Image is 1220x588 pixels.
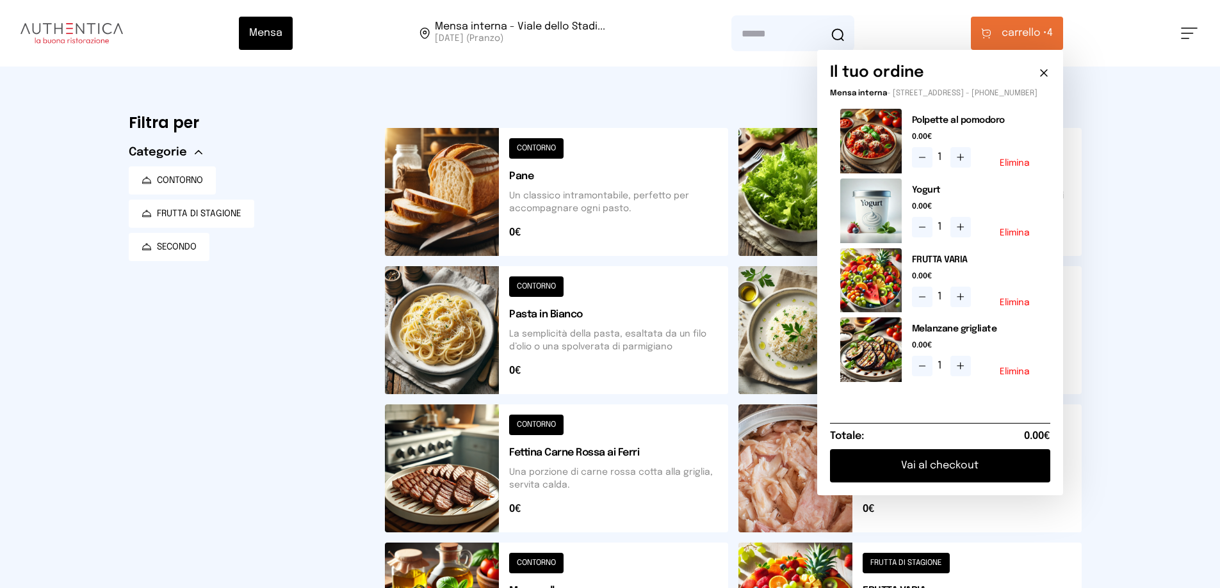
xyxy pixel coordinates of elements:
img: logo.8f33a47.png [20,23,123,44]
button: CONTORNO [129,166,216,195]
span: [DATE] (Pranzo) [435,32,605,45]
span: 1 [938,289,945,305]
img: media [840,317,902,382]
h2: FRUTTA VARIA [912,253,1040,266]
button: carrello •4 [971,17,1063,50]
h2: Polpette al pomodoro [912,114,1040,127]
span: 0.00€ [912,340,1040,351]
h6: Totale: [830,429,864,444]
h6: Il tuo ordine [830,63,924,83]
button: Categorie [129,143,202,161]
span: 1 [938,219,945,235]
span: 0.00€ [912,202,1040,212]
span: 4 [1002,26,1053,41]
button: SECONDO [129,233,209,261]
h6: Filtra per [129,113,364,133]
span: 0.00€ [1024,429,1050,444]
button: FRUTTA DI STAGIONE [129,200,254,228]
button: Elimina [1000,298,1030,307]
span: FRUTTA DI STAGIONE [157,207,241,220]
img: media [840,248,902,313]
button: Elimina [1000,159,1030,168]
span: 1 [938,358,945,374]
span: 0.00€ [912,271,1040,282]
h2: Yogurt [912,184,1040,196]
span: carrello • [1002,26,1047,41]
span: Mensa interna [830,90,887,97]
img: media [840,109,902,173]
button: Mensa [239,17,293,50]
img: media [840,179,902,243]
button: Elimina [1000,367,1030,376]
button: Elimina [1000,228,1030,237]
span: 0.00€ [912,132,1040,142]
h2: Melanzane grigliate [912,322,1040,335]
span: CONTORNO [157,174,203,187]
button: Vai al checkout [830,449,1050,482]
span: 1 [938,150,945,165]
span: Categorie [129,143,187,161]
span: SECONDO [157,241,197,253]
p: - [STREET_ADDRESS] - [PHONE_NUMBER] [830,88,1050,99]
span: Viale dello Stadio, 77, 05100 Terni TR, Italia [435,22,605,45]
